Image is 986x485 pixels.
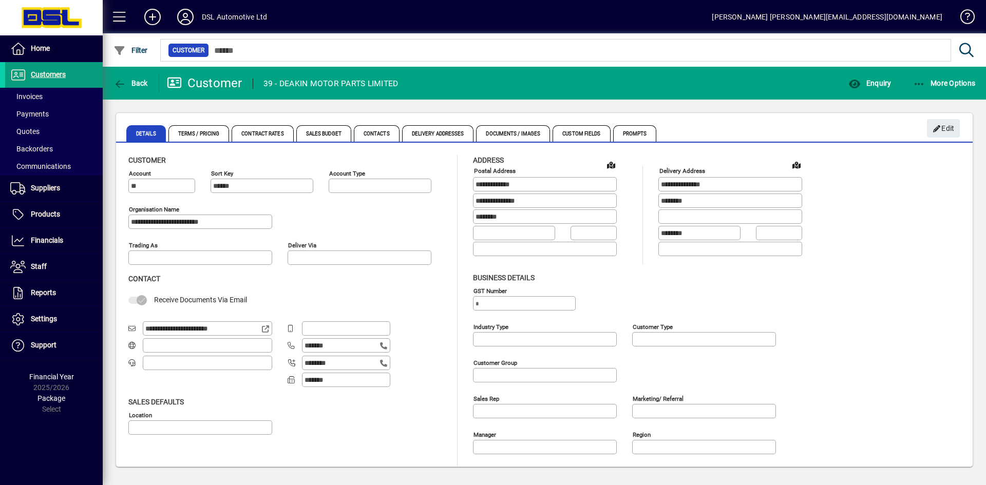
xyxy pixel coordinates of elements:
[5,158,103,175] a: Communications
[113,46,148,54] span: Filter
[136,8,169,26] button: Add
[202,9,267,25] div: DSL Automotive Ltd
[296,125,351,142] span: Sales Budget
[173,45,204,55] span: Customer
[31,315,57,323] span: Settings
[31,44,50,52] span: Home
[31,210,60,218] span: Products
[129,242,158,249] mat-label: Trading as
[402,125,474,142] span: Delivery Addresses
[128,275,160,283] span: Contact
[603,157,619,173] a: View on map
[211,170,233,177] mat-label: Sort key
[129,411,152,418] mat-label: Location
[633,323,673,330] mat-label: Customer type
[31,288,56,297] span: Reports
[103,74,159,92] app-page-header-button: Back
[5,105,103,123] a: Payments
[288,242,316,249] mat-label: Deliver via
[31,341,56,349] span: Support
[129,170,151,177] mat-label: Account
[5,36,103,62] a: Home
[10,110,49,118] span: Payments
[37,394,65,402] span: Package
[473,359,517,366] mat-label: Customer group
[633,395,684,402] mat-label: Marketing/ Referral
[633,431,651,438] mat-label: Region
[10,162,71,170] span: Communications
[10,92,43,101] span: Invoices
[31,236,63,244] span: Financials
[5,254,103,280] a: Staff
[953,2,973,35] a: Knowledge Base
[154,296,247,304] span: Receive Documents Via Email
[232,125,293,142] span: Contract Rates
[329,170,365,177] mat-label: Account Type
[29,373,74,381] span: Financial Year
[354,125,400,142] span: Contacts
[5,140,103,158] a: Backorders
[473,274,535,282] span: Business details
[5,123,103,140] a: Quotes
[129,206,179,213] mat-label: Organisation name
[5,333,103,358] a: Support
[927,119,960,138] button: Edit
[846,74,894,92] button: Enquiry
[473,395,499,402] mat-label: Sales rep
[5,228,103,254] a: Financials
[10,145,53,153] span: Backorders
[473,323,508,330] mat-label: Industry type
[476,125,550,142] span: Documents / Images
[263,75,399,92] div: 39 - DEAKIN MOTOR PARTS LIMITED
[31,262,47,270] span: Staff
[111,41,150,60] button: Filter
[31,70,66,79] span: Customers
[911,74,978,92] button: More Options
[128,156,166,164] span: Customer
[111,74,150,92] button: Back
[613,125,657,142] span: Prompts
[473,287,507,294] mat-label: GST Number
[473,156,504,164] span: Address
[168,125,230,142] span: Terms / Pricing
[5,202,103,227] a: Products
[5,88,103,105] a: Invoices
[712,9,942,25] div: [PERSON_NAME] [PERSON_NAME][EMAIL_ADDRESS][DOMAIN_NAME]
[169,8,202,26] button: Profile
[5,306,103,332] a: Settings
[913,79,976,87] span: More Options
[128,398,184,406] span: Sales defaults
[553,125,610,142] span: Custom Fields
[5,176,103,201] a: Suppliers
[113,79,148,87] span: Back
[788,157,805,173] a: View on map
[933,120,955,137] span: Edit
[10,127,40,135] span: Quotes
[167,75,242,91] div: Customer
[126,125,166,142] span: Details
[848,79,891,87] span: Enquiry
[5,280,103,306] a: Reports
[31,184,60,192] span: Suppliers
[473,431,496,438] mat-label: Manager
